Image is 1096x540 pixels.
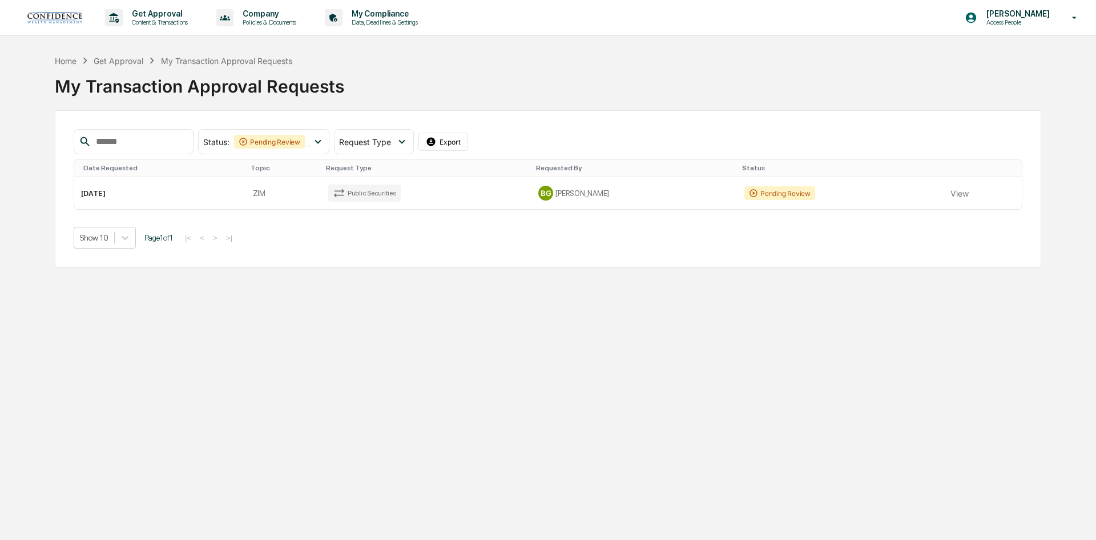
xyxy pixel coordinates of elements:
[328,185,401,202] div: Public Securities
[55,67,1041,97] div: My Transaction Approval Requests
[27,12,82,23] img: logo
[123,18,194,26] p: Content & Transactions
[977,18,1055,26] p: Access People
[744,186,815,200] div: Pending Review
[342,18,424,26] p: Data, Deadlines & Settings
[977,9,1055,18] p: [PERSON_NAME]
[538,186,553,201] div: BG
[251,164,317,172] div: Topic
[123,9,194,18] p: Get Approval
[144,233,173,242] span: Page 1 of 1
[233,18,302,26] p: Policies & Documents
[223,233,236,243] button: >|
[83,164,241,172] div: Date Requested
[246,177,321,209] td: ZIM
[342,9,424,18] p: My Compliance
[161,56,292,66] div: My Transaction Approval Requests
[203,137,229,147] span: Status :
[339,137,391,147] span: Request Type
[418,133,469,151] button: Export
[326,164,527,172] div: Request Type
[94,56,143,66] div: Get Approval
[74,177,246,209] td: [DATE]
[196,233,208,243] button: <
[209,233,221,243] button: >
[233,9,302,18] p: Company
[55,56,76,66] div: Home
[742,164,939,172] div: Status
[950,182,969,205] button: View
[536,164,733,172] div: Requested By
[538,186,731,201] div: [PERSON_NAME]
[182,233,195,243] button: |<
[234,135,305,149] div: Pending Review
